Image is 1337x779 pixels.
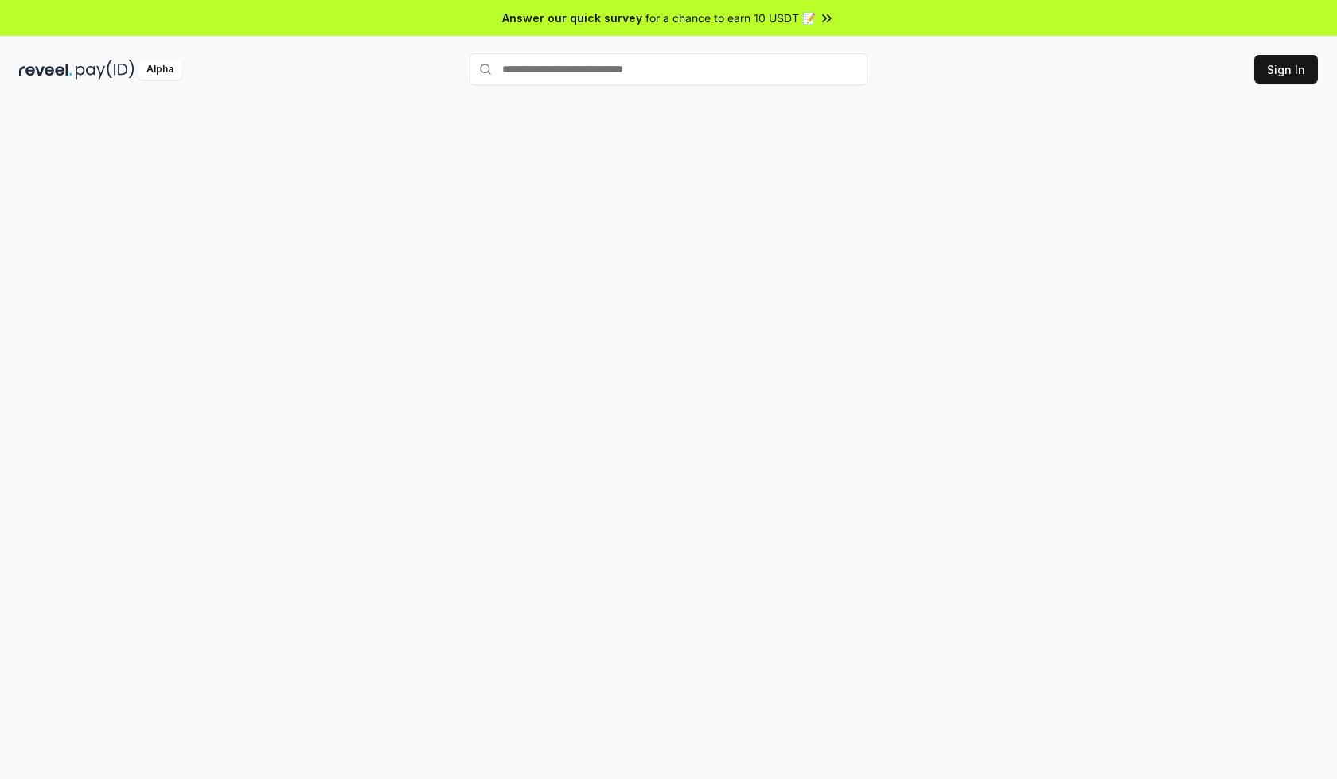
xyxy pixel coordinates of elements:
[19,60,72,80] img: reveel_dark
[1254,55,1318,84] button: Sign In
[138,60,182,80] div: Alpha
[76,60,134,80] img: pay_id
[645,10,816,26] span: for a chance to earn 10 USDT 📝
[502,10,642,26] span: Answer our quick survey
